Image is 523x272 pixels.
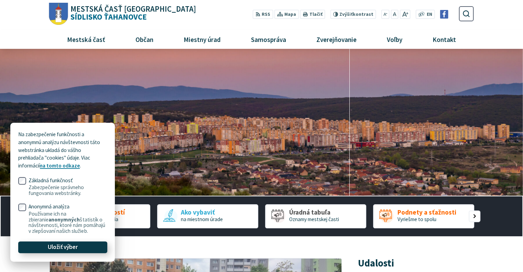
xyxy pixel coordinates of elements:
span: kontrast [339,12,373,17]
h1: Sídlisko Ťahanovce [68,5,196,21]
span: Kontakt [430,30,459,48]
input: Základná funkčnosťZabezpečenie správneho fungovania webstránky. [18,177,26,185]
div: Nasledujúci slajd [469,210,480,222]
span: Zvýšiť [339,11,353,17]
a: Úradná tabuľa Oznamy mestskej časti [265,204,366,228]
button: Uložiť výber [18,241,107,253]
div: 2 / 5 [157,204,258,228]
img: Prejsť na Facebook stránku [440,10,448,19]
button: Zväčšiť veľkosť písma [400,10,410,19]
span: Oznamy mestskej časti [289,216,339,222]
a: Občan [123,30,166,48]
div: 3 / 5 [265,204,366,228]
a: EN [425,11,434,18]
span: Samospráva [248,30,288,48]
span: Občan [133,30,156,48]
a: Mestská časť [54,30,118,48]
strong: anonymných [48,216,80,223]
span: Anonymná analýza [29,204,107,234]
button: Zvýšiťkontrast [330,10,376,19]
a: Ako vybaviť na miestnom úrade [157,204,258,228]
a: Voľby [374,30,415,48]
a: Miestny úrad [171,30,233,48]
a: na tomto odkaze [40,162,80,169]
a: Logo Sídlisko Ťahanovce, prejsť na domovskú stránku. [49,3,196,25]
span: Vyriešme to spolu [397,216,436,222]
span: Používame ich na zbieranie štatistík o návštevnosti, ktoré nám pomáhajú v zlepšovaní našich služieb. [29,211,107,234]
span: Zabezpečenie správneho fungovania webstránky. [29,185,107,196]
a: Kontakt [420,30,469,48]
p: Na zabezpečenie funkčnosti a anonymnú analýzu návštevnosti táto webstránka ukladá do vášho prehli... [18,131,107,170]
button: Zmenšiť veľkosť písma [381,10,390,19]
div: 4 / 5 [373,204,474,228]
span: Voľby [384,30,405,48]
span: Miestny úrad [181,30,223,48]
button: Tlačiť [300,10,325,19]
span: Mestská časť [GEOGRAPHIC_DATA] [70,5,196,13]
span: Úradná tabuľa [289,209,339,216]
span: Uložiť výber [48,244,78,251]
a: Mapa [274,10,299,19]
a: RSS [253,10,273,19]
span: Zverejňovanie [314,30,359,48]
input: Anonymná analýzaPoužívame ich na zbieranieanonymnýchštatistík o návštevnosti, ktoré nám pomáhajú ... [18,204,26,211]
span: na miestnom úrade [181,216,223,222]
span: Mestská časť [64,30,108,48]
a: Zverejňovanie [304,30,369,48]
span: EN [426,11,432,18]
button: Nastaviť pôvodnú veľkosť písma [391,10,398,19]
h3: Udalosti [358,258,394,269]
span: Základná funkčnosť [29,178,107,196]
span: Mapa [284,11,296,18]
span: Podnety a sťažnosti [397,209,456,216]
span: Tlačiť [309,12,322,17]
a: Podnety a sťažnosti Vyriešme to spolu [373,204,474,228]
span: RSS [262,11,270,18]
span: Ako vybaviť [181,209,223,216]
img: Prejsť na domovskú stránku [49,3,68,25]
a: Samospráva [239,30,299,48]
